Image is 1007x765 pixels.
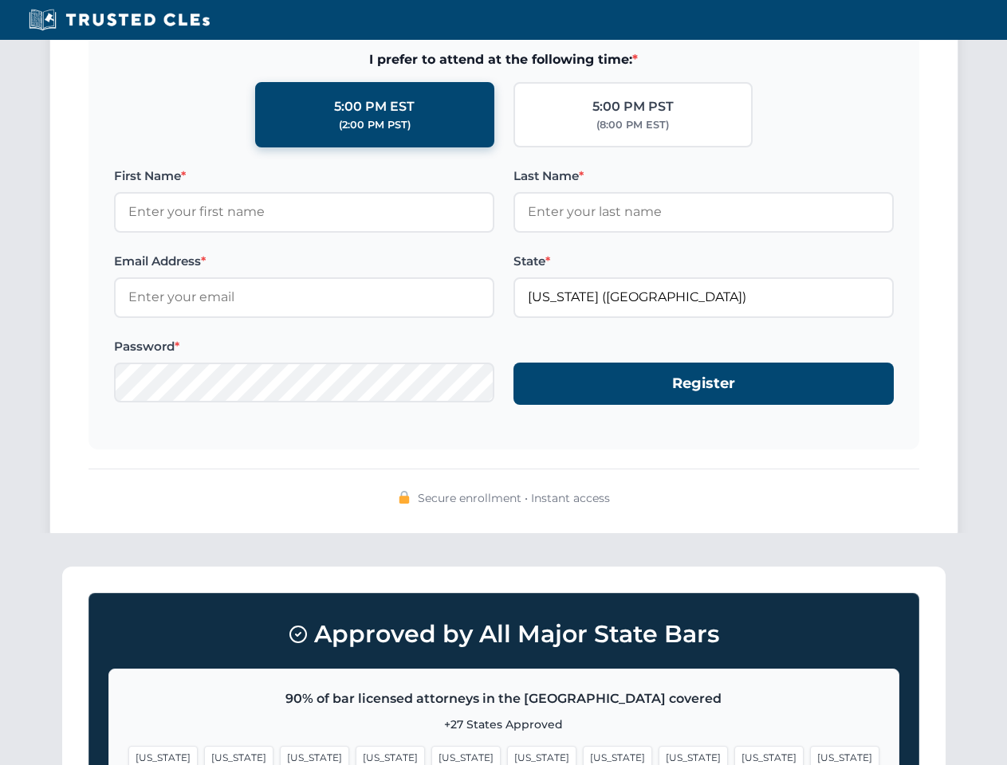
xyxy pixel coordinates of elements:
[513,167,894,186] label: Last Name
[114,252,494,271] label: Email Address
[398,491,411,504] img: 🔒
[513,192,894,232] input: Enter your last name
[513,363,894,405] button: Register
[24,8,214,32] img: Trusted CLEs
[418,489,610,507] span: Secure enrollment • Instant access
[596,117,669,133] div: (8:00 PM EST)
[339,117,411,133] div: (2:00 PM PST)
[128,716,879,733] p: +27 States Approved
[592,96,674,117] div: 5:00 PM PST
[128,688,879,709] p: 90% of bar licensed attorneys in the [GEOGRAPHIC_DATA] covered
[513,277,894,317] input: Florida (FL)
[513,252,894,271] label: State
[334,96,415,117] div: 5:00 PM EST
[114,167,494,186] label: First Name
[114,49,894,70] span: I prefer to attend at the following time:
[114,192,494,232] input: Enter your first name
[114,277,494,317] input: Enter your email
[108,613,899,656] h3: Approved by All Major State Bars
[114,337,494,356] label: Password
